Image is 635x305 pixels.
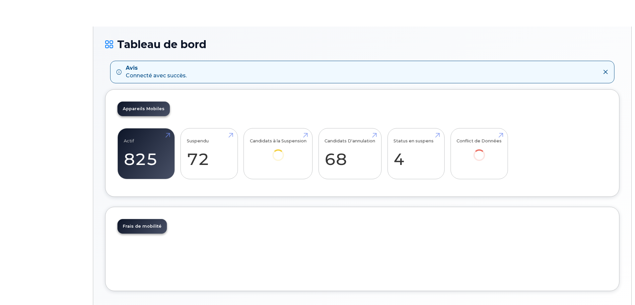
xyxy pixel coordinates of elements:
[124,132,169,176] a: Actif 825
[187,132,232,176] a: Suspendu 72
[126,64,187,72] strong: Avis
[393,132,438,176] a: Status en suspens 4
[105,38,619,50] h1: Tableau de bord
[457,132,502,170] a: Conflict de Données
[126,64,187,80] div: Connecté avec succès.
[117,219,167,234] a: Frais de mobilité
[250,132,307,170] a: Candidats à la Suspension
[117,102,170,116] a: Appareils Mobiles
[324,132,375,176] a: Candidats D'annulation 68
